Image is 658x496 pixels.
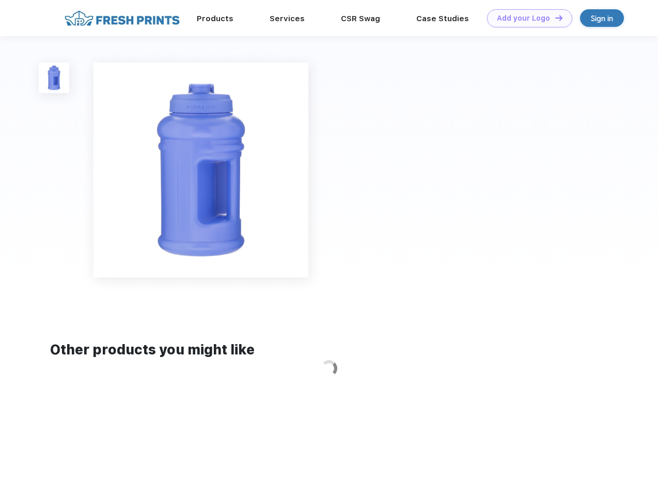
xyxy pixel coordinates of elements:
[555,15,562,21] img: DT
[197,14,233,23] a: Products
[93,63,308,277] img: func=resize&h=640
[50,340,607,360] div: Other products you might like
[497,14,550,23] div: Add your Logo
[39,63,69,93] img: func=resize&h=100
[61,9,183,27] img: fo%20logo%202.webp
[580,9,624,27] a: Sign in
[591,12,613,24] div: Sign in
